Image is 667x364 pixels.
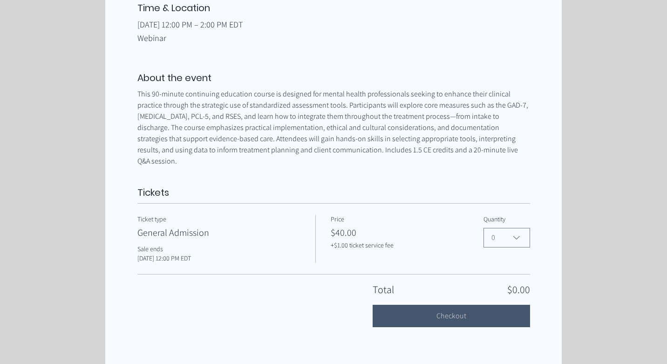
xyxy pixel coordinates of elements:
h2: Time & Location [137,2,530,14]
p: Sale ends [137,245,300,254]
label: Quantity [483,215,530,224]
p: [DATE] 12:00 PM EDT [137,254,300,263]
h2: About the event [137,72,530,84]
div: 0 [491,232,495,243]
p: Webinar [137,32,530,44]
p: +$1.00 ticket service fee [331,241,469,250]
span: This 90-minute continuing education course is designed for mental health professionals seeking to... [137,89,530,166]
p: [DATE] 12:00 PM – 2:00 PM EDT [137,19,530,30]
p: $0.00 [507,284,530,295]
p: Total [373,284,394,295]
p: $40.00 [331,226,469,239]
span: Price [331,215,344,223]
button: Checkout [373,305,530,327]
span: Ticket type [137,215,166,223]
h2: Tickets [137,186,530,199]
h3: General Admission [137,226,300,239]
